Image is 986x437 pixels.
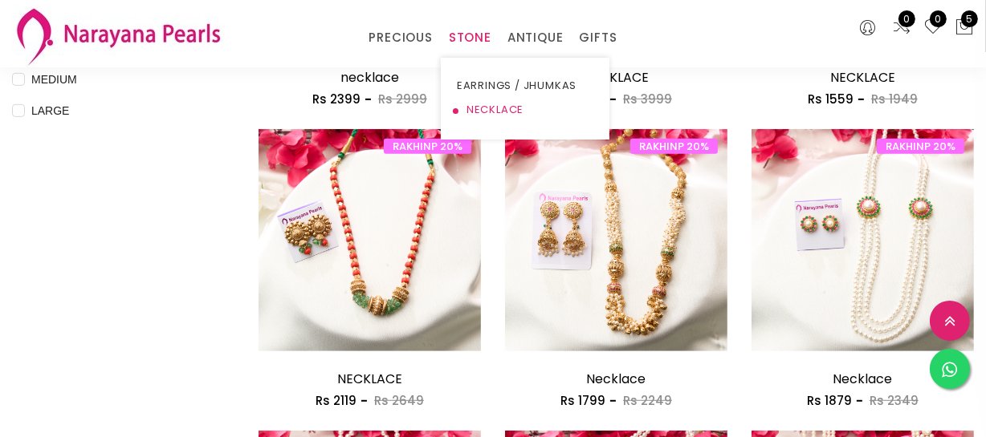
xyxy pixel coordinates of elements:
span: Rs 3999 [623,91,672,107]
a: GIFTS [579,26,617,50]
span: RAKHINP 20% [630,139,718,154]
span: 0 [898,10,915,27]
a: NECKLACE [337,370,402,388]
span: MEDIUM [25,71,84,88]
span: 0 [930,10,947,27]
span: Rs 2119 [316,392,357,409]
span: Rs 2649 [374,392,424,409]
span: RAKHINP 20% [384,139,471,154]
span: Rs 1799 [560,392,605,409]
button: 5 [955,18,974,38]
a: Necklace [833,370,892,388]
a: necklace [340,68,399,87]
span: Rs 2349 [870,392,919,409]
a: Necklace [586,370,646,388]
a: STONE [449,26,491,50]
span: LARGE [25,102,75,119]
span: Rs 1559 [808,91,854,107]
a: NECKLACE [457,98,593,122]
span: Rs 2249 [623,392,672,409]
span: Rs 2399 [312,91,361,107]
a: 0 [892,18,911,38]
span: 5 [961,10,978,27]
a: NECKLACE [830,68,895,87]
a: NECKLACE [584,68,649,87]
span: Rs 2999 [378,91,427,107]
span: RAKHINP 20% [877,139,964,154]
span: Rs 1949 [871,91,918,107]
span: Rs 1879 [807,392,852,409]
a: PRECIOUS [369,26,432,50]
a: EARRINGS / JHUMKAS [457,74,593,98]
a: ANTIQUE [507,26,564,50]
a: 0 [923,18,943,38]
